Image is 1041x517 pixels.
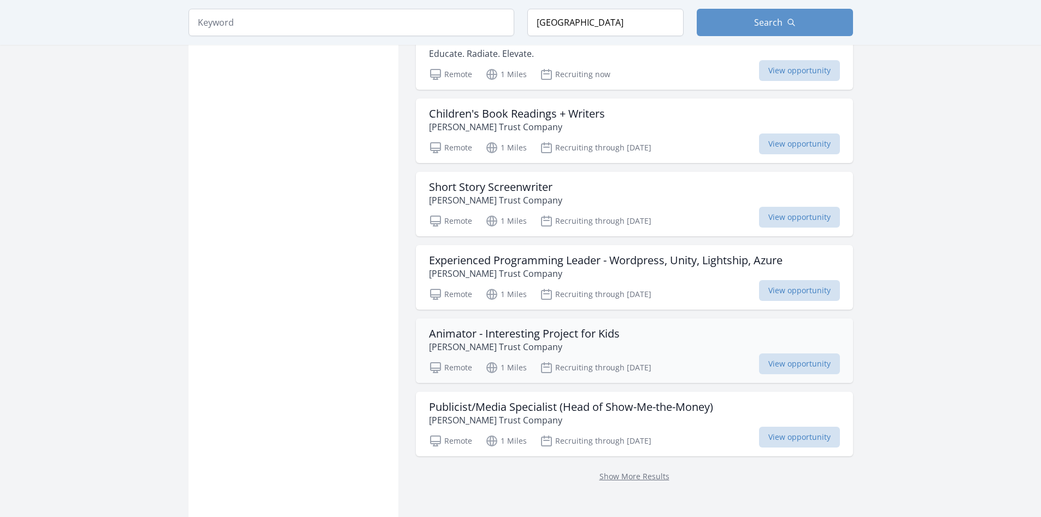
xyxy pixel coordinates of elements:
[759,353,840,374] span: View opportunity
[429,107,605,120] h3: Children's Book Readings + Writers
[416,98,853,163] a: Children's Book Readings + Writers [PERSON_NAME] Trust Company Remote 1 Miles Recruiting through ...
[189,9,514,36] input: Keyword
[429,254,783,267] h3: Experienced Programming Leader - Wordpress, Unity, Lightship, Azure
[429,214,472,228] p: Remote
[485,288,527,301] p: 1 Miles
[416,392,853,456] a: Publicist/Media Specialist (Head of Show-Me-the-Money) [PERSON_NAME] Trust Company Remote 1 Miles...
[759,60,840,81] span: View opportunity
[429,434,472,448] p: Remote
[759,280,840,301] span: View opportunity
[540,434,651,448] p: Recruiting through [DATE]
[429,400,713,414] h3: Publicist/Media Specialist (Head of Show-Me-the-Money)
[527,9,684,36] input: Location
[759,207,840,228] span: View opportunity
[754,16,783,29] span: Search
[540,68,610,81] p: Recruiting now
[416,172,853,236] a: Short Story Screenwriter [PERSON_NAME] Trust Company Remote 1 Miles Recruiting through [DATE] Vie...
[540,361,651,374] p: Recruiting through [DATE]
[485,141,527,154] p: 1 Miles
[429,68,472,81] p: Remote
[429,47,534,60] p: Educate. Radiate. Elevate.
[429,141,472,154] p: Remote
[759,427,840,448] span: View opportunity
[485,214,527,228] p: 1 Miles
[540,288,651,301] p: Recruiting through [DATE]
[429,181,562,194] h3: Short Story Screenwriter
[416,245,853,310] a: Experienced Programming Leader - Wordpress, Unity, Lightship, Azure [PERSON_NAME] Trust Company R...
[540,214,651,228] p: Recruiting through [DATE]
[429,414,713,427] p: [PERSON_NAME] Trust Company
[697,9,853,36] button: Search
[429,120,605,133] p: [PERSON_NAME] Trust Company
[485,434,527,448] p: 1 Miles
[416,25,853,90] a: Grant Reviewer Educate. Radiate. Elevate. Remote 1 Miles Recruiting now View opportunity
[485,361,527,374] p: 1 Miles
[429,361,472,374] p: Remote
[429,340,620,353] p: [PERSON_NAME] Trust Company
[429,288,472,301] p: Remote
[540,141,651,154] p: Recruiting through [DATE]
[485,68,527,81] p: 1 Miles
[429,327,620,340] h3: Animator - Interesting Project for Kids
[599,471,669,481] a: Show More Results
[429,267,783,280] p: [PERSON_NAME] Trust Company
[429,194,562,207] p: [PERSON_NAME] Trust Company
[759,133,840,154] span: View opportunity
[416,318,853,383] a: Animator - Interesting Project for Kids [PERSON_NAME] Trust Company Remote 1 Miles Recruiting thr...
